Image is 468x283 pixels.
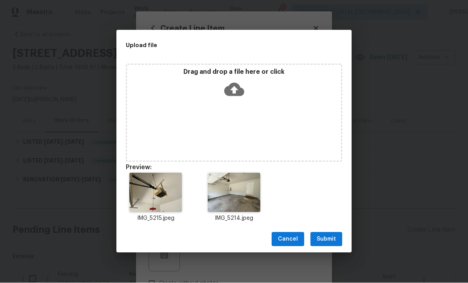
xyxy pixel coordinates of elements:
p: IMG_5215.jpeg [126,215,185,223]
span: Cancel [278,235,298,245]
img: 9k= [208,173,260,212]
img: 2Q== [129,173,181,212]
h2: Upload file [126,41,307,50]
p: Drag and drop a file here or click [127,68,341,77]
span: Submit [317,235,336,245]
p: IMG_5214.jpeg [204,215,264,223]
button: Submit [310,232,342,247]
button: Cancel [272,232,304,247]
